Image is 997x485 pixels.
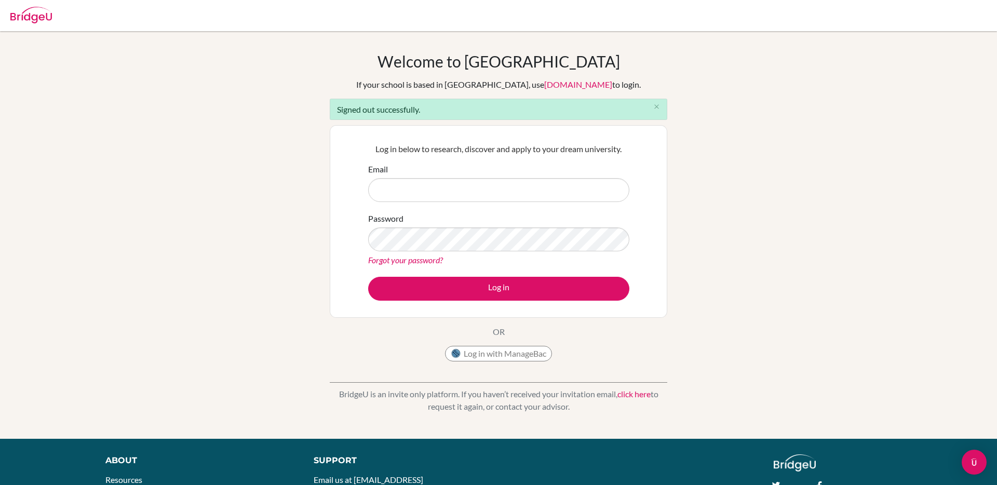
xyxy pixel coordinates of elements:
p: BridgeU is an invite only platform. If you haven’t received your invitation email, to request it ... [330,388,667,413]
div: Signed out successfully. [330,99,667,120]
button: Close [646,99,667,115]
p: OR [493,326,505,338]
a: [DOMAIN_NAME] [544,79,612,89]
i: close [653,103,661,111]
h1: Welcome to [GEOGRAPHIC_DATA] [378,52,620,71]
button: Log in [368,277,629,301]
a: Forgot your password? [368,255,443,265]
img: Bridge-U [10,7,52,23]
div: Open Intercom Messenger [962,450,987,475]
p: Log in below to research, discover and apply to your dream university. [368,143,629,155]
div: About [105,454,290,467]
a: click here [617,389,651,399]
div: If your school is based in [GEOGRAPHIC_DATA], use to login. [356,78,641,91]
a: Resources [105,475,142,484]
label: Email [368,163,388,176]
label: Password [368,212,403,225]
button: Log in with ManageBac [445,346,552,361]
div: Support [314,454,487,467]
img: logo_white@2x-f4f0deed5e89b7ecb1c2cc34c3e3d731f90f0f143d5ea2071677605dd97b5244.png [774,454,816,471]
